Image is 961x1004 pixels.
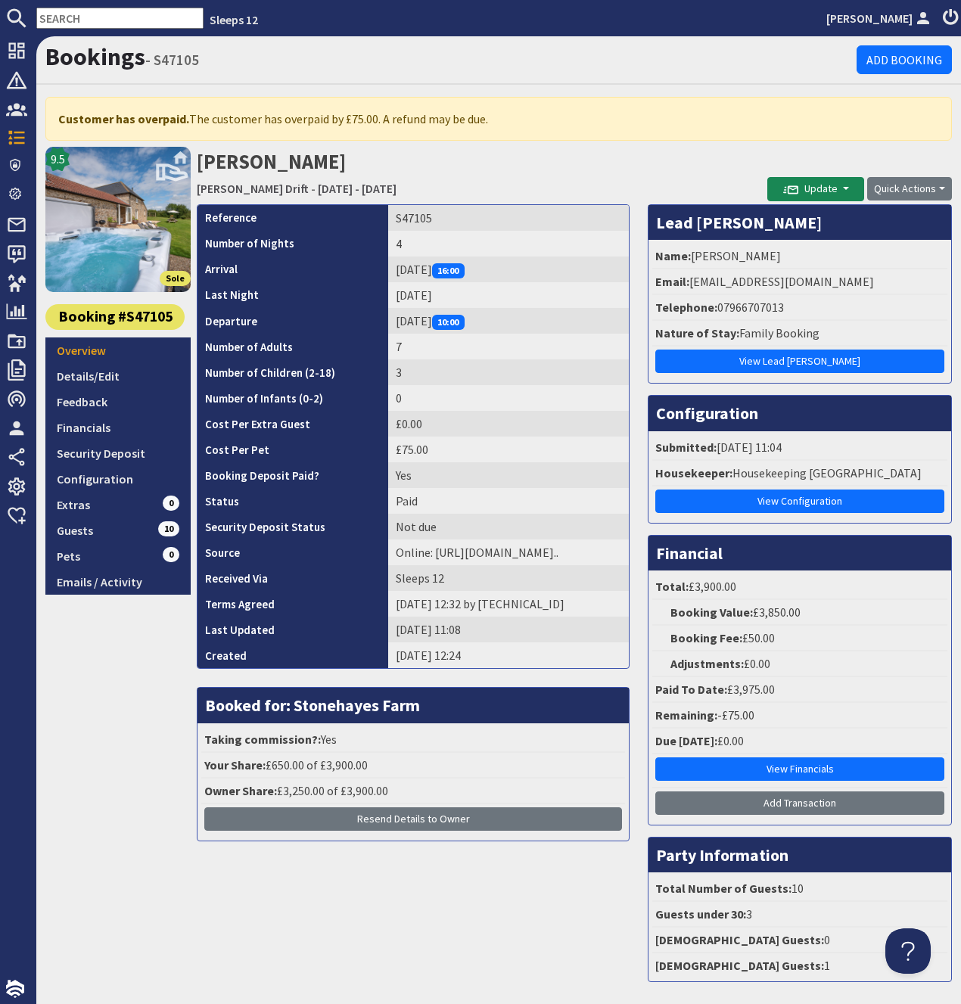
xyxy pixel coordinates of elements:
h3: Lead [PERSON_NAME] [648,205,951,240]
th: Security Deposit Status [197,514,388,539]
button: Update [767,177,864,201]
li: £650.00 of £3,900.00 [201,753,625,779]
a: Pets0 [45,543,191,569]
small: - S47105 [145,51,199,69]
th: Last Night [197,282,388,308]
th: Arrival [197,256,388,282]
a: Add Transaction [655,791,944,815]
i: Agreements were checked at the time of signing booking terms:<br>- I AGREE to let Sleeps12.com Li... [275,599,287,611]
a: View Lead [PERSON_NAME] [655,350,944,373]
a: View Configuration [655,490,944,513]
button: Resend Details to Owner [204,807,622,831]
li: -£75.00 [652,703,947,729]
th: Cost Per Pet [197,437,388,462]
input: SEARCH [36,8,204,29]
strong: Booking Value: [670,605,753,620]
td: 0 [388,385,630,411]
strong: Adjustments: [670,656,744,671]
a: Financials [45,415,191,440]
a: Details/Edit [45,363,191,389]
li: £3,850.00 [652,600,947,626]
a: Sleeps 12 [210,12,258,27]
td: [DATE] [388,308,630,334]
a: [DATE] - [DATE] [318,181,397,196]
strong: Due [DATE]: [655,733,717,748]
td: [DATE] 11:08 [388,617,630,642]
li: Family Booking [652,321,947,347]
td: Paid [388,488,630,514]
h3: Booked for: Stonehayes Farm [197,688,629,723]
th: Number of Nights [197,231,388,256]
span: 0 [163,496,179,511]
li: Housekeeping [GEOGRAPHIC_DATA] [652,461,947,486]
strong: Email: [655,274,689,289]
strong: [DEMOGRAPHIC_DATA] Guests: [655,932,824,947]
strong: Customer has overpaid. [58,111,189,126]
h3: Configuration [648,396,951,431]
strong: Housekeeper: [655,465,732,480]
a: Bookings [45,42,145,72]
td: [DATE] [388,256,630,282]
li: [PERSON_NAME] [652,244,947,269]
h3: Party Information [648,838,951,872]
span: Resend Details to Owner [357,812,470,825]
strong: Taking commission?: [204,732,321,747]
a: Overview [45,337,191,363]
li: 0 [652,928,947,953]
a: Guests10 [45,518,191,543]
li: £3,975.00 [652,677,947,703]
li: 07966707013 [652,295,947,321]
th: Received Via [197,565,388,591]
a: Feedback [45,389,191,415]
th: Departure [197,308,388,334]
li: £3,250.00 of £3,900.00 [201,779,625,804]
th: Created [197,642,388,668]
td: Not due [388,514,630,539]
iframe: Toggle Customer Support [885,928,931,974]
span: 9.5 [51,150,65,168]
td: S47105 [388,205,630,231]
li: 1 [652,953,947,978]
span: - [311,181,316,196]
strong: Total Number of Guests: [655,881,792,896]
th: Reference [197,205,388,231]
li: [EMAIL_ADDRESS][DOMAIN_NAME] [652,269,947,295]
strong: Owner Share: [204,783,277,798]
td: [DATE] 12:24 [388,642,630,668]
strong: Submitted: [655,440,717,455]
th: Booking Deposit Paid? [197,462,388,488]
li: 10 [652,876,947,902]
td: 7 [388,334,630,359]
th: Status [197,488,388,514]
strong: Nature of Stay: [655,325,739,340]
a: Extras0 [45,492,191,518]
li: [DATE] 11:04 [652,435,947,461]
a: [PERSON_NAME] [826,9,934,27]
strong: Your Share: [204,757,266,772]
img: Meadows Drift's icon [45,147,191,292]
li: £50.00 [652,626,947,651]
a: Add Booking [857,45,952,74]
span: 16:00 [432,263,465,278]
button: Quick Actions [867,177,952,200]
strong: Booking Fee: [670,630,742,645]
th: Number of Children (2-18) [197,359,388,385]
strong: Name: [655,248,691,263]
span: Sole [160,271,191,286]
td: Yes [388,462,630,488]
strong: [DEMOGRAPHIC_DATA] Guests: [655,958,824,973]
a: [PERSON_NAME] Drift [197,181,309,196]
th: Number of Infants (0-2) [197,385,388,411]
div: Booking #S47105 [45,304,185,330]
th: Last Updated [197,617,388,642]
span: Update [783,182,838,195]
a: Meadows Drift's icon9.5Sole [45,147,191,292]
img: staytech_i_w-64f4e8e9ee0a9c174fd5317b4b171b261742d2d393467e5bdba4413f4f884c10.svg [6,980,24,998]
td: £75.00 [388,437,630,462]
td: [DATE] 12:32 by [TECHNICAL_ID] [388,591,630,617]
td: Online: https://www.sleeps12.com/admin/properties/overbrooks/calendar [388,539,630,565]
span: 0 [163,547,179,562]
a: View Financials [655,757,944,781]
span: 10 [158,521,179,536]
td: Sleeps 12 [388,565,630,591]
